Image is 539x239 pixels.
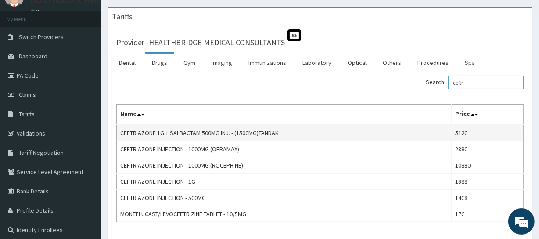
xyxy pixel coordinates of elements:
a: Laboratory [295,54,338,72]
a: Online [31,8,52,14]
td: 5120 [452,125,524,141]
span: Claims [19,91,36,99]
td: CEFTRIAZONE INJECTION - 1000MG (OFRAMAX) [117,141,452,157]
th: Price [452,105,524,125]
td: 176 [452,206,524,222]
span: We're online! [51,67,121,155]
a: Others [376,54,408,72]
a: Drugs [145,54,174,72]
a: Imaging [205,54,239,72]
a: Dental [112,54,143,72]
td: 1408 [452,190,524,206]
h3: Provider - HEALTHBRIDGE MEDICAL CONSULTANTS [116,39,285,46]
td: CEFTRIAZONE INJECTION - 1000MG (ROCEPHINE) [117,157,452,174]
td: MONTELUCAST/LEVOCEFTRIZINE TABLET - 10/5MG [117,206,452,222]
span: Tariffs [19,110,35,118]
td: CEFTRIAZONE 1G + SALBACTAM 500MG INJ. - (1500MG)TANDAK [117,125,452,141]
a: Procedures [410,54,456,72]
a: Gym [176,54,202,72]
span: Tariff Negotiation [19,149,64,157]
td: 1888 [452,174,524,190]
th: Name [117,105,452,125]
textarea: Type your message and hit 'Enter' [4,152,167,182]
a: Optical [341,54,374,72]
img: d_794563401_company_1708531726252_794563401 [16,44,36,66]
a: Spa [458,54,482,72]
div: Chat with us now [46,49,147,61]
td: 2880 [452,141,524,157]
td: 10880 [452,157,524,174]
span: Switch Providers [19,33,64,41]
input: Search: [448,76,524,89]
span: Dashboard [19,52,47,60]
a: Immunizations [241,54,293,72]
span: St [287,29,301,41]
td: CEFTRIAZONE INJECTION - 1G [117,174,452,190]
label: Search: [426,76,524,89]
h3: Tariffs [112,13,133,21]
td: CEFTRIAZONE INJECTION - 500MG [117,190,452,206]
div: Minimize live chat window [144,4,165,25]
